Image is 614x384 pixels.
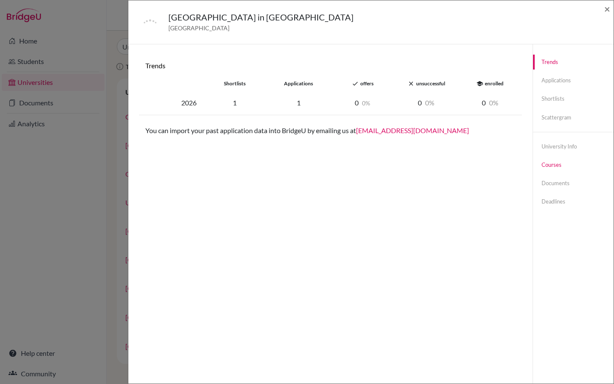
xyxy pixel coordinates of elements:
[533,73,614,88] a: Applications
[266,98,330,108] div: 1
[458,98,522,108] div: 0
[425,99,434,107] span: 0
[168,11,353,23] h5: [GEOGRAPHIC_DATA] in [GEOGRAPHIC_DATA]
[203,98,267,108] div: 1
[533,176,614,191] a: Documents
[362,99,370,107] span: 0
[408,80,414,87] i: close
[145,125,516,136] p: You can import your past application data into BridgeU by emailing us at
[533,110,614,125] a: Scattergram
[533,157,614,172] a: Courses
[145,61,516,70] h6: Trends
[604,4,610,14] button: Close
[533,139,614,154] a: University info
[139,11,162,34] img: default-university-logo-42dd438d0b49c2174d4c41c49dcd67eec2da6d16b3a2f6d5de70cc347232e317.png
[266,80,330,87] div: applications
[533,91,614,106] a: Shortlists
[604,3,610,15] span: ×
[330,98,394,108] div: 0
[356,126,469,134] a: [EMAIL_ADDRESS][DOMAIN_NAME]
[352,80,359,87] i: done
[139,98,203,108] div: 2026
[485,80,504,87] span: enrolled
[168,23,353,32] span: [GEOGRAPHIC_DATA]
[533,194,614,209] a: Deadlines
[489,99,498,107] span: 0
[394,98,458,108] div: 0
[476,80,483,87] i: school
[416,80,445,87] span: unsuccessful
[360,80,374,87] span: offers
[203,80,267,87] div: shortlists
[533,55,614,70] a: Trends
